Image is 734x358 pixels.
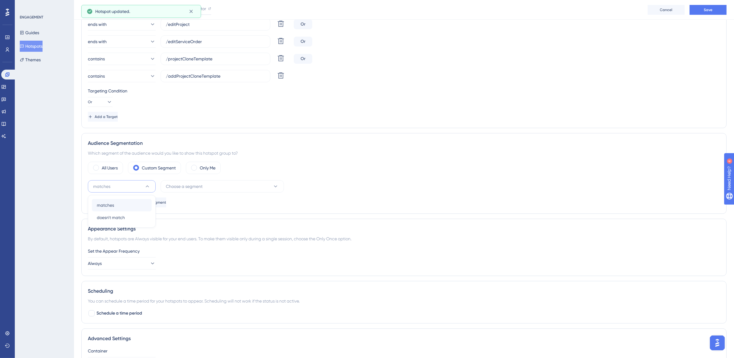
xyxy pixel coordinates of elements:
[20,54,41,65] button: Themes
[88,335,720,342] div: Advanced Settings
[88,235,720,242] div: By default, hotspots are Always visible for your end users. To make them visible only during a si...
[88,297,720,305] div: You can schedule a time period for your hotspots to appear. Scheduling will not work if the statu...
[161,180,284,193] button: Choose a segment
[142,164,176,172] label: Custom Segment
[88,257,156,270] button: Always
[92,211,152,224] button: doesn't match
[294,54,312,64] div: Or
[166,55,265,62] input: yourwebsite.com/path
[88,35,156,48] button: ends with
[97,201,114,209] span: matches
[88,140,720,147] div: Audience Segmentation
[704,7,712,12] span: Save
[88,97,113,107] button: Or
[102,164,118,172] label: All Users
[97,214,125,221] span: doesn't match
[88,149,720,157] div: Which segment of the audience would you like to show this hotspot group to?
[88,72,105,80] span: contains
[14,2,39,9] span: Need Help?
[294,37,312,47] div: Or
[88,18,156,31] button: ends with
[166,73,265,79] input: yourwebsite.com/path
[20,15,43,20] div: ENGAGEMENT
[95,114,118,119] span: Add a Target
[88,287,720,295] div: Scheduling
[166,183,203,190] span: Choose a segment
[88,225,720,233] div: Appearance Settings
[88,53,156,65] button: contains
[88,247,720,255] div: Set the Appear Frequency
[88,70,156,82] button: contains
[88,180,156,193] button: matches
[648,5,685,15] button: Cancel
[88,260,102,267] span: Always
[95,8,130,15] span: Hotspot updated.
[200,164,215,172] label: Only Me
[20,41,43,52] button: Hotspots
[708,334,727,352] iframe: UserGuiding AI Assistant Launcher
[20,27,39,38] button: Guides
[88,100,92,104] span: Or
[92,199,152,211] button: matches
[88,112,118,122] button: Add a Target
[93,183,110,190] span: matches
[166,38,265,45] input: yourwebsite.com/path
[88,55,105,63] span: contains
[690,5,727,15] button: Save
[294,19,312,29] div: Or
[660,7,673,12] span: Cancel
[88,21,107,28] span: ends with
[88,347,720,355] div: Container
[166,21,265,28] input: yourwebsite.com/path
[96,310,142,317] span: Schedule a time period
[43,3,45,8] div: 4
[88,38,107,45] span: ends with
[88,87,720,95] div: Targeting Condition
